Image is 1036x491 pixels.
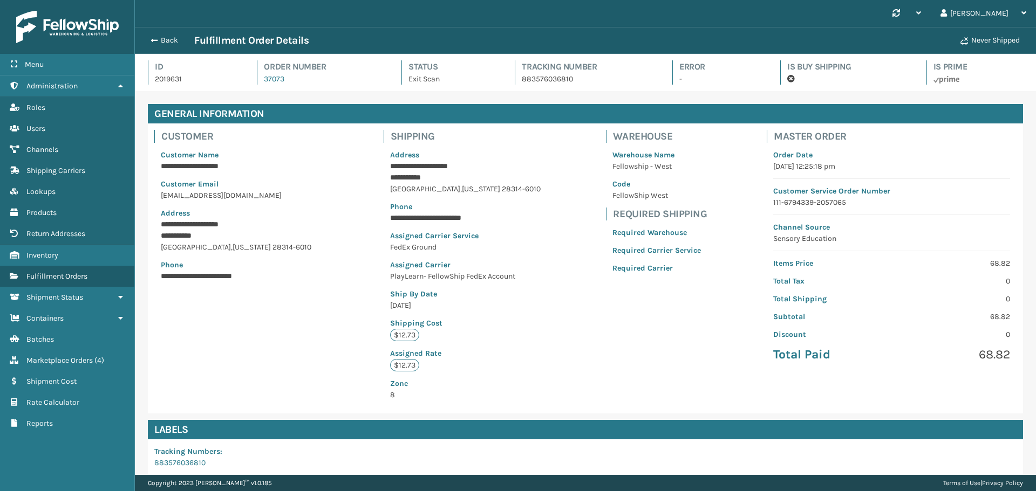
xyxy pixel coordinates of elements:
p: Customer Service Order Number [773,185,1010,197]
span: Channels [26,145,58,154]
h4: Customer [161,130,324,143]
a: Terms of Use [943,479,980,487]
p: Required Warehouse [612,227,701,238]
p: Sensory Education [773,233,1010,244]
p: PlayLearn- FellowShip FedEx Account [390,271,541,282]
span: Reports [26,419,53,428]
a: 37073 [264,74,284,84]
p: 68.82 [898,311,1010,322]
span: Users [26,124,45,133]
p: Channel Source [773,222,1010,233]
p: FellowShip West [612,190,701,201]
h3: Fulfillment Order Details [194,34,309,47]
p: Fellowship - West [612,161,701,172]
i: Never Shipped [960,37,968,45]
span: Shipment Status [26,293,83,302]
p: Assigned Rate [390,348,541,359]
p: Assigned Carrier [390,259,541,271]
p: Customer Name [161,149,318,161]
span: Lookups [26,187,56,196]
p: Copyright 2023 [PERSON_NAME]™ v 1.0.185 [148,475,272,491]
p: 0 [898,329,1010,340]
span: Rate Calculator [26,398,79,407]
span: Fulfillment Orders [26,272,87,281]
h4: Id [155,60,237,73]
p: Ship By Date [390,288,541,300]
h4: Tracking Number [522,60,652,73]
p: 883576036810 [522,73,652,85]
a: Privacy Policy [982,479,1023,487]
p: Assigned Carrier Service [390,230,541,241]
p: Shipping Cost [390,317,541,329]
span: [US_STATE] [462,184,500,193]
h4: Master Order [774,130,1017,143]
span: Marketplace Orders [26,356,93,365]
span: Tracking Numbers : [154,447,222,456]
h4: Error [679,60,761,73]
p: $12.73 [390,329,419,341]
h4: Warehouse [613,130,707,143]
span: Products [26,208,57,217]
h4: General Information [148,104,1023,123]
p: Total Shipping [773,293,885,305]
p: [EMAIL_ADDRESS][DOMAIN_NAME] [161,190,318,201]
img: logo [16,11,119,43]
p: Code [612,178,701,190]
span: Batches [26,335,54,344]
p: 0 [898,293,1010,305]
span: 28314-6010 [272,243,311,252]
span: Shipping Carriers [26,166,85,175]
span: Shipment Cost [26,377,77,386]
p: Total Tax [773,275,885,287]
span: 28314-6010 [502,184,541,193]
span: Address [390,150,419,160]
button: Back [145,36,194,45]
button: Never Shipped [954,30,1026,51]
h4: Is Buy Shipping [787,60,906,73]
p: [DATE] [390,300,541,311]
p: Order Date [773,149,1010,161]
p: Required Carrier [612,262,701,274]
p: Customer Email [161,178,318,190]
h4: Labels [148,420,1023,439]
h4: Is Prime [933,60,1023,73]
p: Phone [390,201,541,212]
p: - [679,73,761,85]
p: 0 [898,275,1010,287]
span: 8 [390,378,541,399]
p: Warehouse Name [612,149,701,161]
span: Inventory [26,251,58,260]
span: , [460,184,462,193]
p: Total Paid [773,347,885,363]
p: Zone [390,378,541,389]
span: ( 4 ) [94,356,104,365]
p: $12.73 [390,359,419,371]
p: 68.82 [898,347,1010,363]
p: FedEx Ground [390,241,541,253]
p: 2019631 [155,73,237,85]
span: , [231,243,233,252]
p: [DATE] 12:25:18 pm [773,161,1010,172]
h4: Order Number [264,60,382,73]
p: Items Price [773,258,885,269]
h4: Required Shipping [613,208,707,220]
a: 883576036810 [154,458,206,467]
p: Required Carrier Service [612,245,701,256]
span: Address [161,209,190,218]
p: Discount [773,329,885,340]
span: Administration [26,81,78,91]
p: 68.82 [898,258,1010,269]
p: Subtotal [773,311,885,322]
span: Roles [26,103,45,112]
span: Return Addresses [26,229,85,238]
span: [GEOGRAPHIC_DATA] [161,243,231,252]
span: [GEOGRAPHIC_DATA] [390,184,460,193]
span: [US_STATE] [233,243,271,252]
span: Containers [26,314,64,323]
h4: Status [408,60,495,73]
p: Phone [161,259,318,271]
div: | [943,475,1023,491]
p: Exit Scan [408,73,495,85]
span: Menu [25,60,44,69]
h4: Shipping [391,130,547,143]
